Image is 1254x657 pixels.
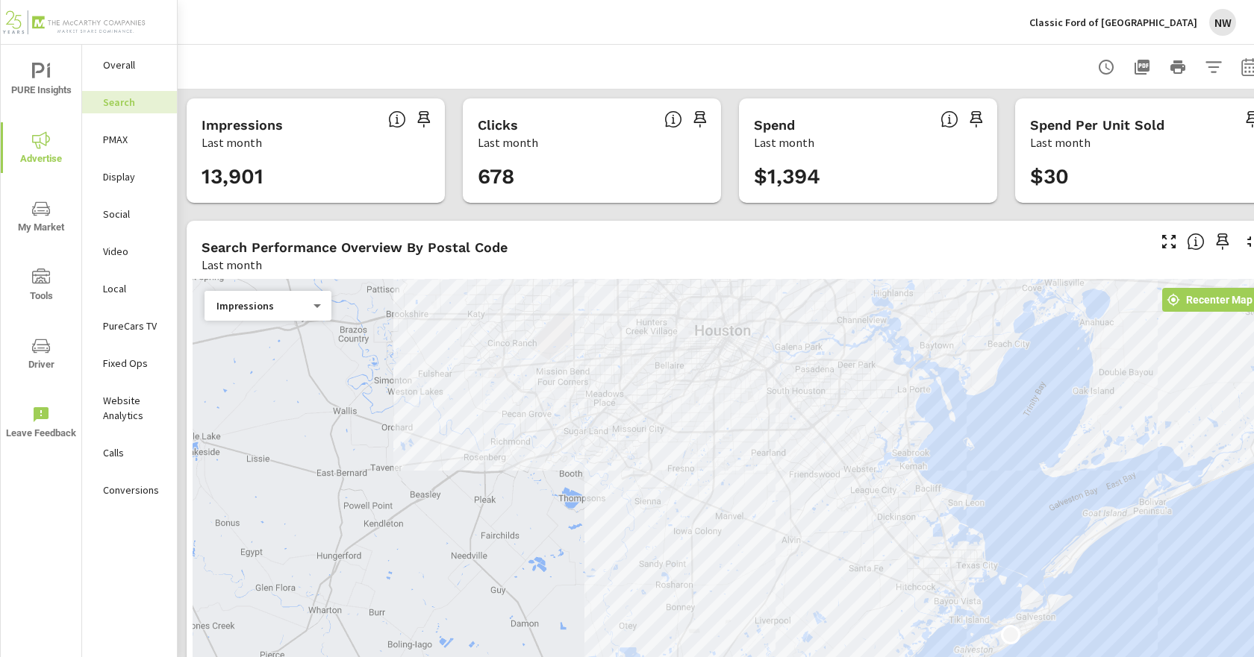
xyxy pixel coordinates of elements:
[82,479,177,501] div: Conversions
[103,318,165,333] p: PureCars TV
[1211,230,1235,254] span: Save this to your personalized report
[1,45,81,456] div: nav menu
[5,268,77,305] span: Tools
[103,132,165,147] p: PMAX
[82,389,177,427] div: Website Analytics
[82,277,177,300] div: Local
[202,133,262,151] p: Last month
[1199,52,1229,82] button: Apply Filters
[103,95,165,110] p: Search
[5,63,77,99] span: PURE Insights
[216,299,308,312] p: Impressions
[103,57,165,72] p: Overall
[388,110,406,128] span: The number of times an ad was shown on your behalf.
[964,107,988,131] span: Save this to your personalized report
[1029,16,1197,29] p: Classic Ford of [GEOGRAPHIC_DATA]
[103,445,165,460] p: Calls
[103,281,165,296] p: Local
[5,200,77,236] span: My Market
[1187,233,1205,251] span: Understand Search performance data by postal code. Individual postal codes can be selected and ex...
[202,164,430,189] h3: 13,901
[82,128,177,151] div: PMAX
[754,117,795,133] h5: Spend
[1157,230,1181,254] button: Make Fullscreen
[82,166,177,188] div: Display
[103,393,165,423] p: Website Analytics
[103,482,165,497] p: Conversions
[202,256,262,274] p: Last month
[1030,133,1091,151] p: Last month
[5,337,77,374] span: Driver
[82,240,177,263] div: Video
[205,299,319,313] div: Impressions
[82,203,177,225] div: Social
[940,110,958,128] span: The amount of money spent on advertising during the period.
[1168,293,1253,307] span: Recenter Map
[1209,9,1236,36] div: NW
[202,117,283,133] h5: Impressions
[103,169,165,184] p: Display
[1127,52,1157,82] button: "Export Report to PDF"
[202,239,508,255] h5: Search Performance Overview By Postal Code
[478,133,538,151] p: Last month
[664,110,682,128] span: The number of times an ad was clicked by a consumer.
[82,315,177,337] div: PureCars TV
[103,244,165,259] p: Video
[82,441,177,464] div: Calls
[412,107,436,131] span: Save this to your personalized report
[478,164,706,189] h3: 678
[1030,117,1164,133] h5: Spend Per Unit Sold
[688,107,712,131] span: Save this to your personalized report
[5,131,77,168] span: Advertise
[1163,52,1193,82] button: Print Report
[478,117,518,133] h5: Clicks
[5,406,77,442] span: Leave Feedback
[754,133,814,151] p: Last month
[82,54,177,76] div: Overall
[103,207,165,221] p: Social
[103,356,165,371] p: Fixed Ops
[754,164,982,189] h3: $1,394
[82,352,177,374] div: Fixed Ops
[82,91,177,113] div: Search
